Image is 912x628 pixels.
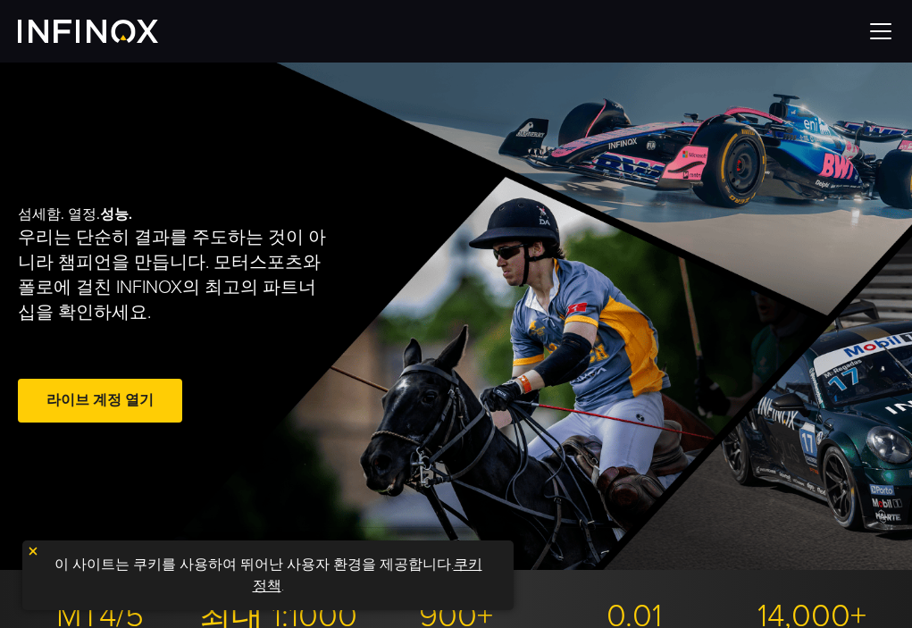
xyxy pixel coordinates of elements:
[18,137,412,496] div: 섬세함. 열정.
[100,205,132,223] strong: 성능.
[27,545,39,557] img: yellow close icon
[31,549,505,601] p: 이 사이트는 쿠키를 사용하여 뛰어난 사용자 환경을 제공합니다. .
[18,225,333,325] p: 우리는 단순히 결과를 주도하는 것이 아니라 챔피언을 만듭니다. 모터스포츠와 폴로에 걸친 INFINOX의 최고의 파트너십을 확인하세요.
[18,379,182,423] a: 라이브 계정 열기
